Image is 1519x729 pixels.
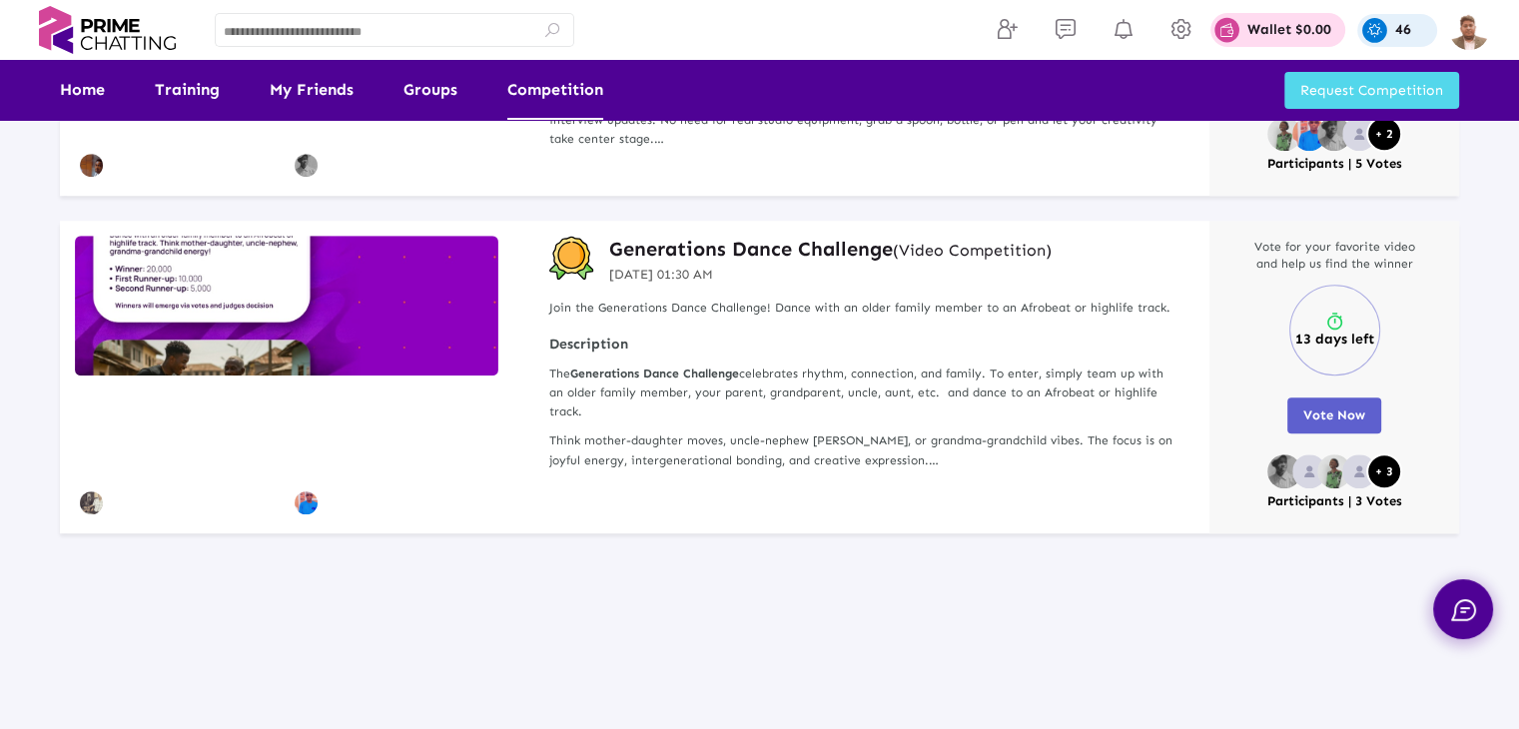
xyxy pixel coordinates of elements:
img: ad2Ew094.png [80,154,103,177]
button: Request Competition [1284,72,1459,109]
p: 13 days left [1295,332,1374,348]
img: no_profile_image.svg [1292,454,1326,488]
p: + 2 [1375,127,1393,141]
p: 46 [1395,23,1411,37]
strong: Description [549,336,1179,354]
small: (Video Competition) [893,241,1052,260]
p: [DATE] 01:30 AM [609,265,1052,285]
a: Generations Dance Challenge(Video Competition) [609,236,1052,262]
strong: Generations Dance Challenge [570,366,739,380]
mat-icon: play_arrow [374,425,415,467]
p: ABBA [PERSON_NAME] [323,159,435,170]
img: logo [30,6,185,54]
img: 685006c58bec4b43fe5a292f_1751881247454.png [1317,454,1351,488]
img: 68701a5c75df9738c07e6f78_1754260010868.png [1267,454,1301,488]
p: Participants | 5 Votes [1267,156,1402,173]
p: Join the Generations Dance Challenge! Dance with an older family member to an Afrobeat or highlif... [549,300,1179,317]
img: competition-badge.svg [549,236,594,281]
h3: Generations Dance Challenge [609,236,1052,262]
p: + 3 [1375,464,1393,478]
p: Wallet $0.00 [1247,23,1331,37]
p: RealDirector Ezeakolam [108,159,226,170]
img: 685ac97471744e6fe051d443_1755610091860.png [295,491,318,514]
a: Home [60,60,105,120]
a: Groups [403,60,457,120]
a: Competition [507,60,603,120]
img: 685ac97471744e6fe051d443_1755610091860.png [1292,117,1326,151]
img: 68701a5c75df9738c07e6f78_1754260010868.png [1317,117,1351,151]
img: chat.svg [1451,599,1476,621]
img: 68701a5c75df9738c07e6f78_1754260010868.png [295,154,318,177]
span: Vote Now [1303,407,1365,422]
a: My Friends [270,60,354,120]
p: [PERSON_NAME] [323,496,404,507]
p: The celebrates rhythm, connection, and family. To enter, simply team up with an older family memb... [549,364,1179,422]
img: LC2S3xJp.png [80,491,103,514]
img: no_profile_image.svg [1342,117,1376,151]
p: Think mother-daughter moves, uncle-nephew [PERSON_NAME], or grandma-grandchild vibes. The focus i... [549,431,1179,469]
a: Training [155,60,220,120]
mat-icon: play_arrow [159,425,201,467]
span: Request Competition [1300,82,1443,99]
p: Participants | 3 Votes [1267,493,1402,510]
img: 685006c58bec4b43fe5a292f_1751881247454.png [1267,117,1301,151]
img: no_profile_image.svg [1342,454,1376,488]
p: [PERSON_NAME] [108,496,190,507]
p: Vote for your favorite video and help us find the winner [1244,239,1424,273]
img: IMGWA1756411202294.jpg [75,236,498,375]
button: Vote Now [1287,397,1381,433]
img: timer.svg [1324,312,1344,332]
img: img [1449,10,1489,50]
p: Imitate a Nigerian TV or radio presenter and share hilarious fake news, dramatic headlines, or ma... [549,92,1179,150]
